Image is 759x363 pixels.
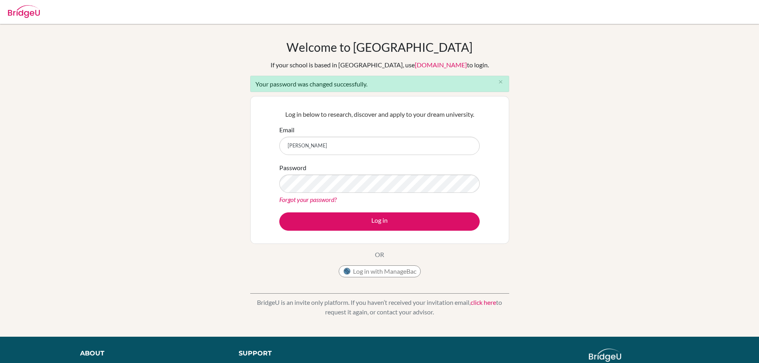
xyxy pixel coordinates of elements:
img: logo_white@2x-f4f0deed5e89b7ecb1c2cc34c3e3d731f90f0f143d5ea2071677605dd97b5244.png [589,349,621,362]
button: Close [493,76,509,88]
p: OR [375,250,384,259]
a: [DOMAIN_NAME] [415,61,467,69]
button: Log in with ManageBac [339,265,421,277]
a: Forgot your password? [279,196,337,203]
div: If your school is based in [GEOGRAPHIC_DATA], use to login. [271,60,489,70]
i: close [498,79,504,85]
label: Email [279,125,294,135]
h1: Welcome to [GEOGRAPHIC_DATA] [286,40,473,54]
p: Log in below to research, discover and apply to your dream university. [279,110,480,119]
p: BridgeU is an invite only platform. If you haven’t received your invitation email, to request it ... [250,298,509,317]
div: Support [239,349,370,358]
img: Bridge-U [8,5,40,18]
button: Log in [279,212,480,231]
label: Password [279,163,306,173]
div: About [80,349,221,358]
a: click here [471,298,496,306]
div: Your password was changed successfully. [250,76,509,92]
